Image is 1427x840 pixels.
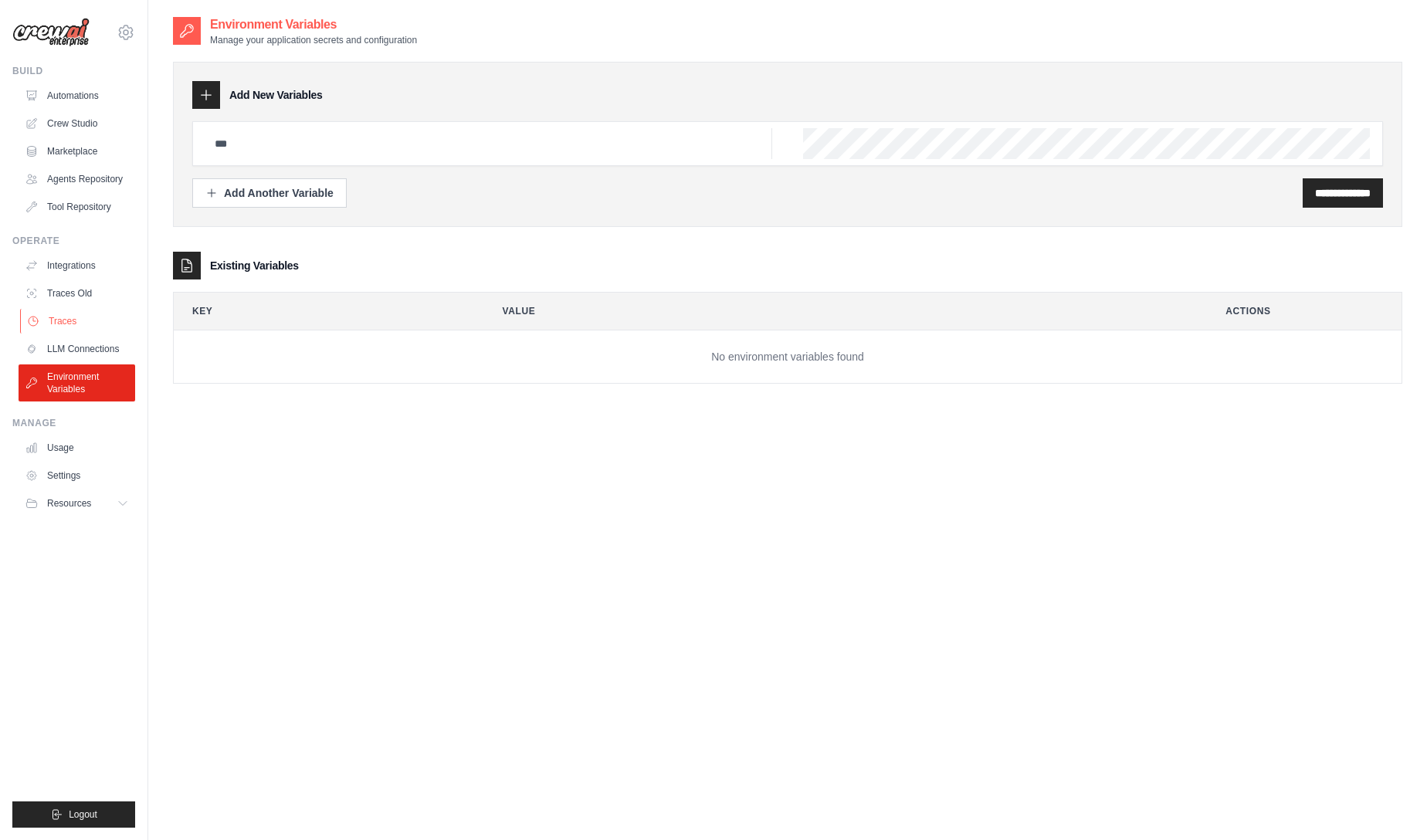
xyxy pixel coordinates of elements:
[19,435,135,460] a: Usage
[19,167,135,191] a: Agents Repository
[12,417,135,429] div: Manage
[12,18,90,47] img: Logo
[174,330,1402,384] td: No environment variables found
[19,463,135,488] a: Settings
[12,235,135,247] div: Operate
[19,195,135,219] a: Tool Repository
[210,34,417,46] p: Manage your application secrets and configuration
[484,293,1195,330] th: Value
[12,801,135,828] button: Logout
[19,491,135,516] button: Resources
[192,178,347,208] button: Add Another Variable
[69,808,97,821] span: Logout
[19,83,135,108] a: Automations
[12,65,135,77] div: Build
[19,281,135,306] a: Traces Old
[19,253,135,278] a: Integrations
[1207,293,1402,330] th: Actions
[19,111,135,136] a: Crew Studio
[47,497,91,510] span: Resources
[210,258,299,273] h3: Existing Variables
[19,364,135,401] a: Environment Variables
[19,139,135,164] a: Marketplace
[229,87,323,103] h3: Add New Variables
[210,15,417,34] h2: Environment Variables
[19,337,135,361] a: LLM Connections
[20,309,137,334] a: Traces
[174,293,472,330] th: Key
[205,185,334,201] div: Add Another Variable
